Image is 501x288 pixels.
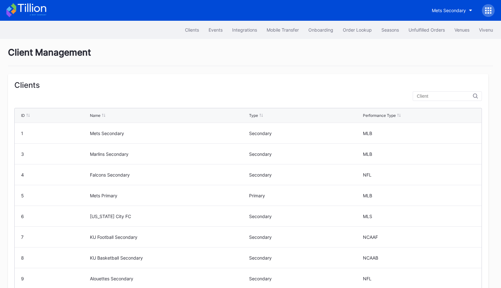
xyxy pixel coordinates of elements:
[454,27,469,33] div: Venues
[90,151,247,157] div: Marlins Secondary
[14,80,482,90] div: Clients
[363,151,475,157] div: MLB
[363,255,475,261] div: NCAAB
[209,27,223,33] div: Events
[308,27,333,33] div: Onboarding
[90,131,247,136] div: Mets Secondary
[249,193,361,198] div: Primary
[249,172,361,178] div: Secondary
[8,47,493,66] div: Client Management
[450,24,474,36] button: Venues
[249,113,258,118] div: Type
[404,24,450,36] button: Unfulfilled Orders
[185,27,199,33] div: Clients
[180,24,204,36] button: Clients
[90,214,247,219] div: [US_STATE] City FC
[90,276,247,281] div: Alouettes Secondary
[21,113,25,118] div: ID
[90,255,247,261] div: KU Basketball Secondary
[90,193,247,198] div: Mets Primary
[427,4,477,16] button: Mets Secondary
[21,151,88,157] div: 3
[249,255,361,261] div: Secondary
[409,27,445,33] div: Unfulfilled Orders
[417,94,473,99] input: Client
[204,24,227,36] button: Events
[21,276,88,281] div: 9
[90,113,100,118] div: Name
[21,214,88,219] div: 6
[363,214,475,219] div: MLS
[363,131,475,136] div: MLB
[21,172,88,178] div: 4
[432,8,466,13] div: Mets Secondary
[363,193,475,198] div: MLB
[90,234,247,240] div: KU Football Secondary
[267,27,299,33] div: Mobile Transfer
[363,276,475,281] div: NFL
[21,131,88,136] div: 1
[21,193,88,198] div: 5
[363,234,475,240] div: NCAAF
[249,214,361,219] div: Secondary
[249,151,361,157] div: Secondary
[479,27,493,33] div: Vivenu
[227,24,262,36] button: Integrations
[249,276,361,281] div: Secondary
[343,27,372,33] div: Order Lookup
[377,24,404,36] button: Seasons
[363,172,475,178] div: NFL
[249,234,361,240] div: Secondary
[21,255,88,261] div: 8
[474,24,498,36] button: Vivenu
[90,172,247,178] div: Falcons Secondary
[232,27,257,33] div: Integrations
[381,27,399,33] div: Seasons
[21,234,88,240] div: 7
[338,24,377,36] button: Order Lookup
[262,24,304,36] button: Mobile Transfer
[249,131,361,136] div: Secondary
[304,24,338,36] button: Onboarding
[363,113,396,118] div: Performance Type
